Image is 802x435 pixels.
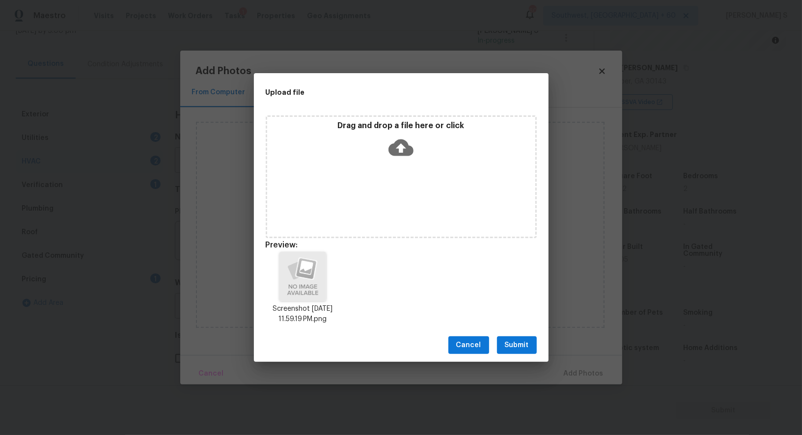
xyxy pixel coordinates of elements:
[267,121,535,131] p: Drag and drop a file here or click
[497,336,537,354] button: Submit
[266,87,493,98] h2: Upload file
[505,339,529,352] span: Submit
[448,336,489,354] button: Cancel
[456,339,481,352] span: Cancel
[266,304,340,325] p: Screenshot [DATE] 11.59.19 PM.png
[279,252,326,301] img: h91OBf61q4PEwAAAABJRU5ErkJggg==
